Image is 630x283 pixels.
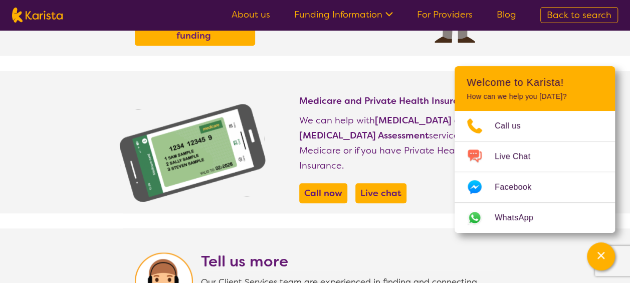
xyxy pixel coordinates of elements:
[547,9,611,21] span: Back to search
[118,103,267,203] img: Find NDIS and Disability services and providers
[455,111,615,233] ul: Choose channel
[497,9,516,21] a: Blog
[304,187,342,199] b: Call now
[137,13,253,43] a: Find out about HCP funding
[12,8,63,23] img: Karista logo
[495,118,533,133] span: Call us
[495,180,543,195] span: Facebook
[299,95,496,107] h4: Medicare and Private Health Insurance
[467,92,603,101] p: How can we help you [DATE]?
[467,76,603,88] h2: Welcome to Karista!
[299,113,496,173] p: We can help with services under Medicare or if you have Private Health Insurance.
[455,203,615,233] a: Web link opens in a new tab.
[495,149,542,164] span: Live Chat
[232,9,270,21] a: About us
[455,66,615,233] div: Channel Menu
[358,186,404,201] a: Live chat
[302,186,345,201] a: Call now
[495,210,545,225] span: WhatsApp
[201,252,496,270] h2: Tell us more
[360,187,401,199] b: Live chat
[540,7,618,23] a: Back to search
[294,9,393,21] a: Funding Information
[417,9,473,21] a: For Providers
[587,242,615,270] button: Channel Menu
[299,114,472,141] b: [MEDICAL_DATA] and [MEDICAL_DATA] Assessment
